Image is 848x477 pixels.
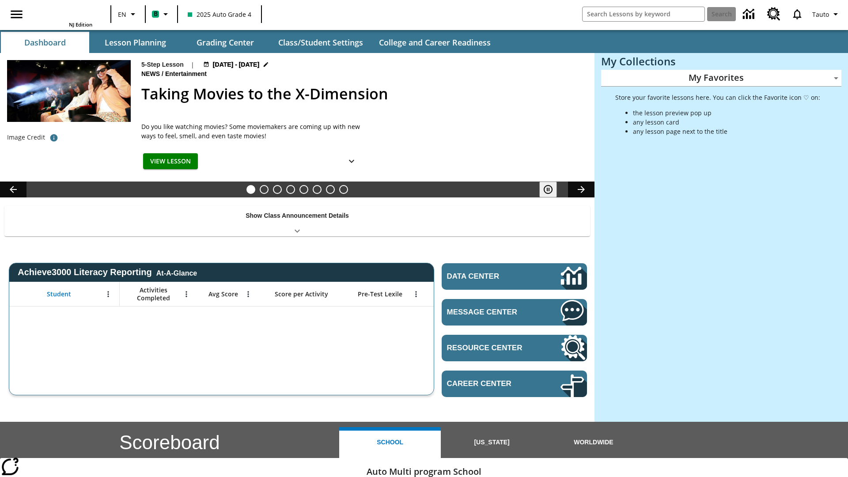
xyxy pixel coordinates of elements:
[633,108,820,117] li: the lesson preview pop up
[246,211,349,220] p: Show Class Announcement Details
[162,70,163,77] span: /
[181,32,269,53] button: Grading Center
[615,93,820,102] p: Store your favorite lessons here. You can click the Favorite icon ♡ on:
[141,122,362,140] p: Do you like watching movies? Some moviemakers are coming up with new ways to feel, smell, and eve...
[447,308,534,317] span: Message Center
[18,267,197,277] span: Achieve3000 Literacy Reporting
[118,10,126,19] span: EN
[141,83,584,105] h2: Taking Movies to the X-Dimension
[154,8,158,19] span: B
[313,185,322,194] button: Slide 6 Pre-release lesson
[35,4,92,21] a: Home
[568,182,594,197] button: Lesson carousel, Next
[188,10,251,19] span: 2025 Auto Grade 4
[208,290,238,298] span: Avg Score
[738,2,762,26] a: Data Center
[273,185,282,194] button: Slide 3 Do You Want Fries With That?
[601,70,841,87] div: My Favorites
[633,117,820,127] li: any lesson card
[543,427,644,458] button: Worldwide
[343,153,360,170] button: Show Details
[201,60,271,69] button: Aug 18 - Aug 24 Choose Dates
[148,6,174,22] button: Boost Class color is mint green. Change class color
[809,6,844,22] button: Profile/Settings
[156,268,197,277] div: At-A-Glance
[143,153,198,170] button: View Lesson
[786,3,809,26] a: Notifications
[260,185,269,194] button: Slide 2 Cars of the Future?
[601,55,841,68] h3: My Collections
[35,3,92,28] div: Home
[447,379,534,388] span: Career Center
[47,290,71,298] span: Student
[447,272,530,281] span: Data Center
[442,299,587,326] a: Message Center
[441,427,542,458] button: [US_STATE]
[442,263,587,290] a: Data Center
[275,290,328,298] span: Score per Activity
[69,21,92,28] span: NJ Edition
[358,290,402,298] span: Pre-Test Lexile
[213,60,259,69] span: [DATE] - [DATE]
[447,344,534,352] span: Resource Center
[124,286,182,302] span: Activities Completed
[45,130,63,146] button: Photo credit: Photo by The Asahi Shimbun via Getty Images
[1,32,89,53] button: Dashboard
[180,288,193,301] button: Open Menu
[583,7,704,21] input: search field
[299,185,308,194] button: Slide 5 One Idea, Lots of Hard Work
[539,182,557,197] button: Pause
[4,206,590,236] div: Show Class Announcement Details
[812,10,829,19] span: Tauto
[326,185,335,194] button: Slide 7 Career Lesson
[372,32,498,53] button: College and Career Readiness
[633,127,820,136] li: any lesson page next to the title
[7,60,131,122] img: Panel in front of the seats sprays water mist to the happy audience at a 4DX-equipped theater.
[442,371,587,397] a: Career Center
[102,288,115,301] button: Open Menu
[271,32,370,53] button: Class/Student Settings
[191,60,194,69] span: |
[409,288,423,301] button: Open Menu
[91,32,179,53] button: Lesson Planning
[141,69,162,79] span: News
[4,1,30,27] button: Open side menu
[141,60,184,69] p: 5-Step Lesson
[442,335,587,361] a: Resource Center, Will open in new tab
[165,69,208,79] span: Entertainment
[114,6,142,22] button: Language: EN, Select a language
[762,2,786,26] a: Resource Center, Will open in new tab
[339,185,348,194] button: Slide 8 Sleepless in the Animal Kingdom
[539,182,566,197] div: Pause
[246,185,255,194] button: Slide 1 Taking Movies to the X-Dimension
[242,288,255,301] button: Open Menu
[286,185,295,194] button: Slide 4 What's the Big Idea?
[7,133,45,142] p: Image Credit
[339,427,441,458] button: School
